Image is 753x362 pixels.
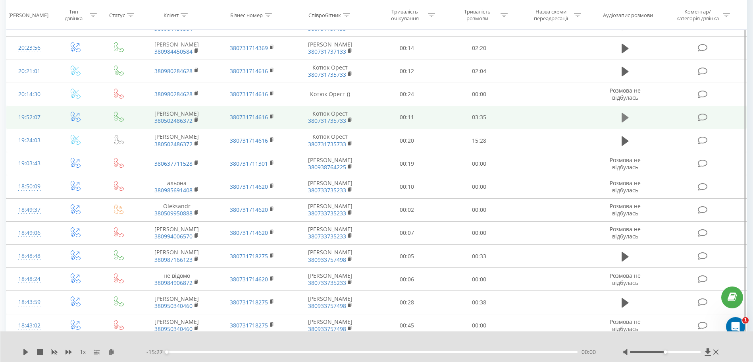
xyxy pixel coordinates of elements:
[290,198,371,221] td: [PERSON_NAME]
[443,175,515,198] td: 00:00
[154,160,193,167] a: 380637711528
[456,8,499,22] div: Тривалість розмови
[371,37,443,60] td: 00:14
[154,232,193,240] a: 380994006570
[371,129,443,152] td: 00:20
[308,232,346,240] a: 380733735233
[308,12,341,18] div: Співробітник
[674,8,721,22] div: Коментар/категорія дзвінка
[290,37,371,60] td: [PERSON_NAME]
[230,67,268,75] a: 380731714616
[308,25,346,32] a: 380731737133
[308,302,346,310] a: 380933757498
[139,314,214,337] td: [PERSON_NAME]
[443,268,515,291] td: 00:00
[742,317,749,323] span: 1
[230,321,268,329] a: 380731718275
[371,60,443,83] td: 00:12
[14,64,44,79] div: 20:21:01
[8,12,48,18] div: [PERSON_NAME]
[308,279,346,287] a: 380733735233
[139,245,214,268] td: [PERSON_NAME]
[14,271,44,287] div: 18:48:24
[14,318,44,333] div: 18:43:02
[610,225,641,240] span: Розмова не відбулась
[14,40,44,56] div: 20:23:56
[443,221,515,244] td: 00:00
[371,314,443,337] td: 00:45
[290,106,371,129] td: Котюк Орест
[443,152,515,175] td: 00:00
[14,110,44,125] div: 19:52:07
[14,225,44,241] div: 18:49:06
[139,198,214,221] td: Oleksandr
[14,248,44,264] div: 18:48:48
[230,298,268,306] a: 380731718275
[230,113,268,121] a: 380731714616
[80,348,86,356] span: 1 x
[230,229,268,236] a: 380731714620
[308,186,346,194] a: 380733735233
[582,348,596,356] span: 00:00
[371,83,443,106] td: 00:24
[139,268,214,291] td: не відомо
[308,256,346,263] a: 380933757498
[14,179,44,194] div: 18:50:09
[14,294,44,310] div: 18:43:59
[290,245,371,268] td: [PERSON_NAME]
[603,12,653,18] div: Аудіозапис розмови
[308,71,346,78] a: 380731735733
[443,291,515,314] td: 00:38
[610,87,641,101] span: Розмова не відбулась
[290,175,371,198] td: [PERSON_NAME]
[154,25,193,32] a: 380984450584
[290,221,371,244] td: [PERSON_NAME]
[371,268,443,291] td: 00:06
[14,202,44,218] div: 18:49:37
[290,152,371,175] td: [PERSON_NAME]
[230,206,268,213] a: 380731714620
[139,37,214,60] td: [PERSON_NAME]
[14,87,44,102] div: 20:14:30
[443,314,515,337] td: 00:00
[664,350,667,354] div: Accessibility label
[308,117,346,124] a: 380731735733
[371,198,443,221] td: 00:02
[139,129,214,152] td: [PERSON_NAME]
[530,8,572,22] div: Назва схеми переадресації
[154,209,193,217] a: 380509950888
[290,83,371,106] td: Котюк Орест ()
[230,90,268,98] a: 380731714616
[290,291,371,314] td: [PERSON_NAME]
[154,279,193,287] a: 380984906872
[610,318,641,333] span: Розмова не відбулась
[308,48,346,55] a: 380731737133
[230,137,268,144] a: 380731714616
[139,291,214,314] td: [PERSON_NAME]
[371,175,443,198] td: 00:10
[230,275,268,283] a: 380731714620
[165,350,168,354] div: Accessibility label
[154,256,193,263] a: 380987166123
[14,133,44,148] div: 19:24:03
[230,252,268,260] a: 380731718275
[154,186,193,194] a: 380985691408
[139,175,214,198] td: альона
[443,60,515,83] td: 02:04
[610,156,641,171] span: Розмова не відбулась
[154,67,193,75] a: 380980284628
[230,12,263,18] div: Бізнес номер
[443,106,515,129] td: 03:35
[290,314,371,337] td: [PERSON_NAME]
[443,198,515,221] td: 00:00
[610,179,641,194] span: Розмова не відбулась
[371,106,443,129] td: 00:11
[443,245,515,268] td: 00:33
[371,152,443,175] td: 00:19
[14,156,44,171] div: 19:03:43
[443,37,515,60] td: 02:20
[154,302,193,310] a: 380950340460
[308,140,346,148] a: 380731735733
[230,44,268,52] a: 380731714369
[154,90,193,98] a: 380980284628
